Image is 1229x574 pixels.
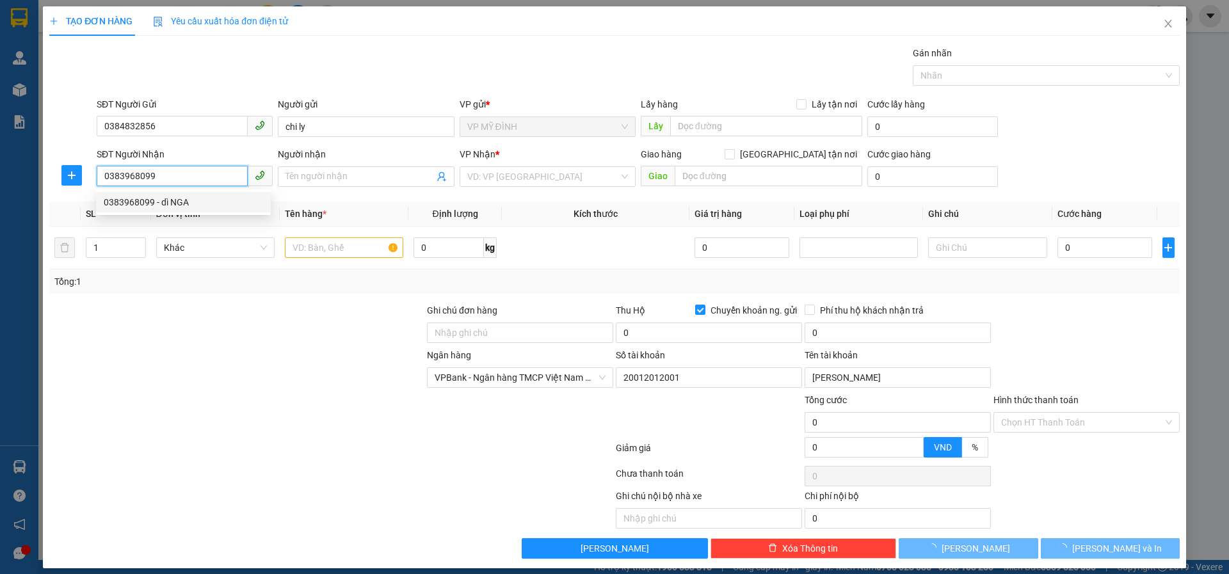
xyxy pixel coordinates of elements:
[86,209,96,219] span: SL
[49,17,58,26] span: plus
[255,120,265,131] span: phone
[807,97,862,111] span: Lấy tận nơi
[467,117,628,136] span: VP MỸ ĐÌNH
[54,237,75,258] button: delete
[1162,237,1175,258] button: plus
[805,350,858,360] label: Tên tài khoản
[616,508,802,529] input: Nhập ghi chú
[867,99,925,109] label: Cước lấy hàng
[928,543,942,552] span: loading
[581,541,649,555] span: [PERSON_NAME]
[768,543,777,554] span: delete
[1150,6,1186,42] button: Close
[641,116,670,136] span: Lấy
[616,489,802,508] div: Ghi chú nội bộ nhà xe
[867,116,998,137] input: Cước lấy hàng
[278,147,454,161] div: Người nhận
[437,171,447,182] span: user-add
[616,305,645,315] span: Thu Hộ
[54,275,474,289] div: Tổng: 1
[641,99,678,109] span: Lấy hàng
[97,147,273,161] div: SĐT Người Nhận
[815,303,929,317] span: Phí thu hộ khách nhận trả
[735,147,862,161] span: [GEOGRAPHIC_DATA] tận nơi
[934,442,952,452] span: VND
[695,209,742,219] span: Giá trị hàng
[972,442,978,452] span: %
[484,237,497,258] span: kg
[942,541,1010,555] span: [PERSON_NAME]
[614,466,803,489] div: Chưa thanh toán
[794,202,923,227] th: Loại phụ phí
[1057,209,1102,219] span: Cước hàng
[164,238,267,257] span: Khác
[1163,243,1174,253] span: plus
[805,367,991,388] input: Tên tài khoản
[62,170,81,180] span: plus
[460,97,636,111] div: VP gửi
[899,538,1038,559] button: [PERSON_NAME]
[993,395,1079,405] label: Hình thức thanh toán
[49,16,133,26] span: TẠO ĐƠN HÀNG
[867,166,998,187] input: Cước giao hàng
[460,149,495,159] span: VP Nhận
[574,209,618,219] span: Kích thước
[435,368,606,387] span: VPBank - Ngân hàng TMCP Việt Nam Thịnh Vượng
[432,209,478,219] span: Định lượng
[104,195,263,209] div: 0383968099 - dì NGA
[805,489,991,508] div: Chi phí nội bộ
[675,166,862,186] input: Dọc đường
[285,209,326,219] span: Tên hàng
[614,441,803,463] div: Giảm giá
[641,149,682,159] span: Giao hàng
[782,541,838,555] span: Xóa Thông tin
[285,237,403,258] input: VD: Bàn, Ghế
[278,97,454,111] div: Người gửi
[1041,538,1180,559] button: [PERSON_NAME] và In
[616,367,802,388] input: Số tài khoản
[805,395,847,405] span: Tổng cước
[427,305,497,315] label: Ghi chú đơn hàng
[153,16,288,26] span: Yêu cầu xuất hóa đơn điện tử
[427,323,613,343] input: Ghi chú đơn hàng
[705,303,802,317] span: Chuyển khoản ng. gửi
[867,149,931,159] label: Cước giao hàng
[641,166,675,186] span: Giao
[923,202,1052,227] th: Ghi chú
[670,116,862,136] input: Dọc đường
[427,350,471,360] label: Ngân hàng
[96,192,271,212] div: 0383968099 - dì NGA
[61,165,82,186] button: plus
[913,48,952,58] label: Gán nhãn
[255,170,265,180] span: phone
[153,17,163,27] img: icon
[711,538,897,559] button: deleteXóa Thông tin
[616,350,665,360] label: Số tài khoản
[928,237,1047,258] input: Ghi Chú
[1163,19,1173,29] span: close
[522,538,708,559] button: [PERSON_NAME]
[1072,541,1162,555] span: [PERSON_NAME] và In
[1058,543,1072,552] span: loading
[97,97,273,111] div: SĐT Người Gửi
[695,237,790,258] input: 0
